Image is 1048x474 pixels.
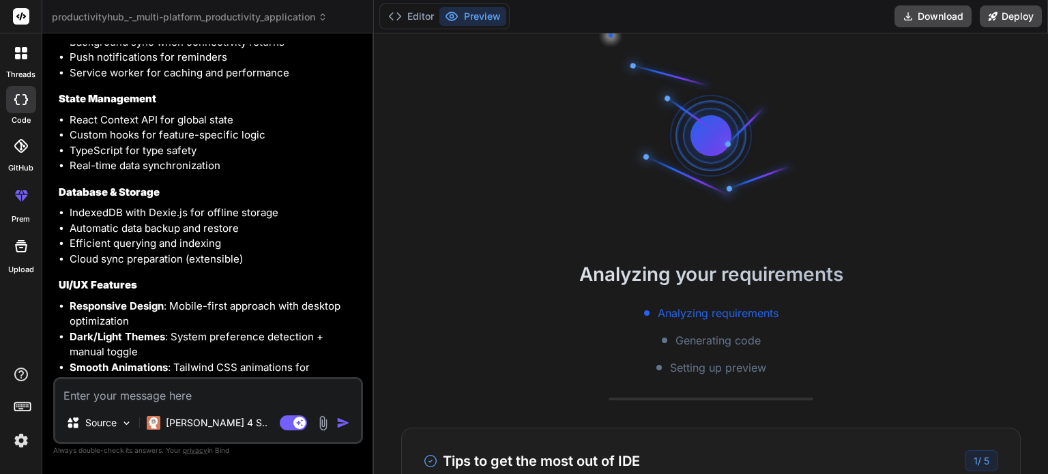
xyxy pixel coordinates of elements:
[70,299,360,329] li: : Mobile-first approach with desktop optimization
[70,252,360,267] li: Cloud sync preparation (extensible)
[315,415,331,431] img: attachment
[12,115,31,126] label: code
[70,360,360,391] li: : Tailwind CSS animations for enhanced UX
[974,455,978,466] span: 1
[984,455,989,466] span: 5
[70,330,165,343] strong: Dark/Light Themes
[166,416,267,430] p: [PERSON_NAME] 4 S..
[12,213,30,225] label: prem
[70,65,360,81] li: Service worker for caching and performance
[70,329,360,360] li: : System preference detection + manual toggle
[59,278,137,291] strong: UI/UX Features
[85,416,117,430] p: Source
[70,158,360,174] li: Real-time data synchronization
[658,305,778,321] span: Analyzing requirements
[383,7,439,26] button: Editor
[675,332,761,349] span: Generating code
[8,162,33,174] label: GitHub
[70,299,164,312] strong: Responsive Design
[59,92,156,105] strong: State Management
[70,128,360,143] li: Custom hooks for feature-specific logic
[965,450,998,471] div: /
[53,444,363,457] p: Always double-check its answers. Your in Bind
[424,451,640,471] h3: Tips to get the most out of IDE
[70,361,168,374] strong: Smooth Animations
[147,416,160,430] img: Claude 4 Sonnet
[70,221,360,237] li: Automatic data backup and restore
[374,260,1048,288] h2: Analyzing your requirements
[70,113,360,128] li: React Context API for global state
[183,446,207,454] span: privacy
[8,264,34,276] label: Upload
[59,186,160,198] strong: Database & Storage
[70,50,360,65] li: Push notifications for reminders
[70,143,360,159] li: TypeScript for type safety
[70,236,360,252] li: Efficient querying and indexing
[670,359,766,376] span: Setting up preview
[336,416,350,430] img: icon
[52,10,327,24] span: productivityhub_-_multi-platform_productivity_application
[121,417,132,429] img: Pick Models
[980,5,1042,27] button: Deploy
[70,205,360,221] li: IndexedDB with Dexie.js for offline storage
[439,7,506,26] button: Preview
[6,69,35,80] label: threads
[10,429,33,452] img: settings
[894,5,972,27] button: Download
